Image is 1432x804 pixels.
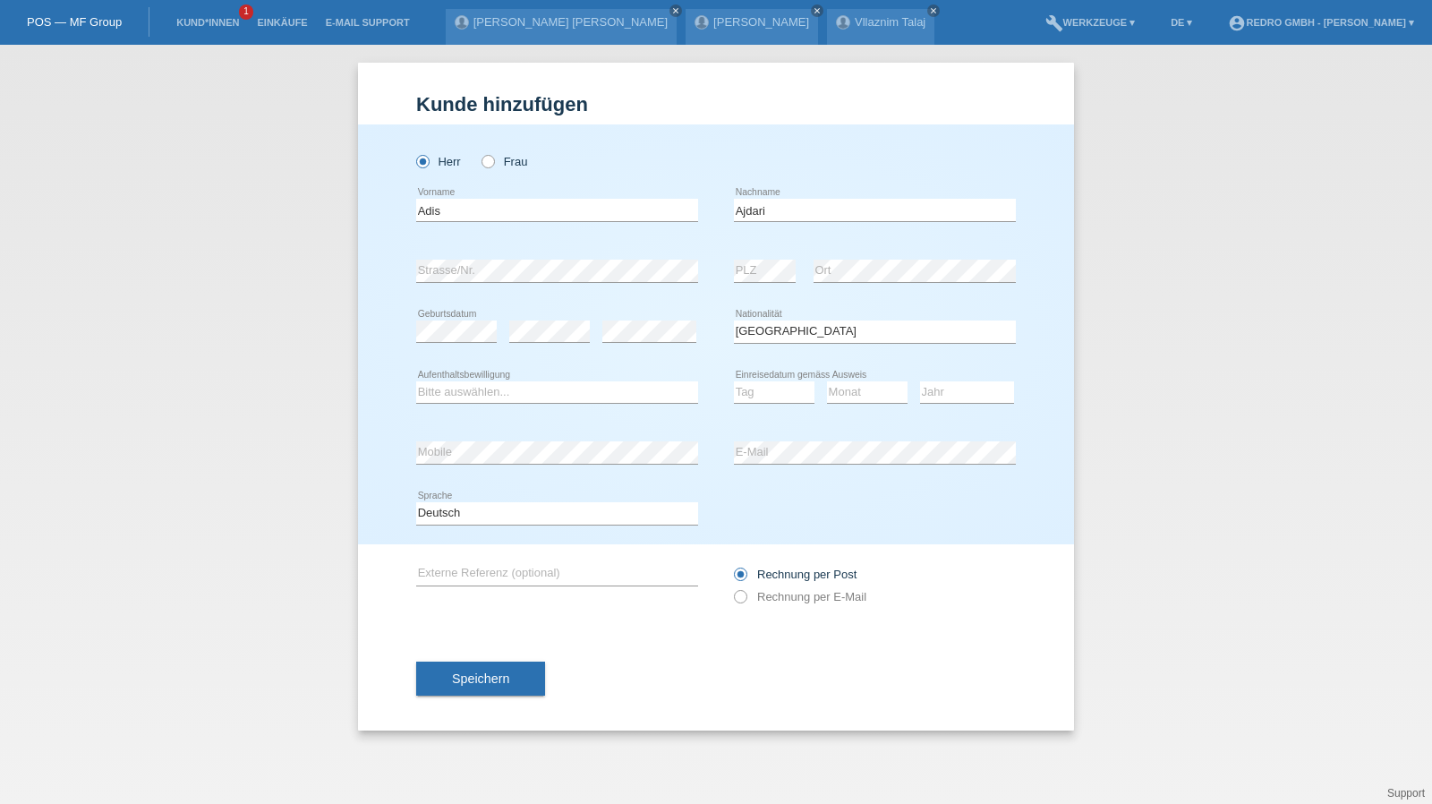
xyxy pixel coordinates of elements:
i: close [929,6,938,15]
span: 1 [239,4,253,20]
a: Support [1387,787,1425,800]
a: POS — MF Group [27,15,122,29]
a: [PERSON_NAME] [PERSON_NAME] [473,15,668,29]
a: account_circleRedro GmbH - [PERSON_NAME] ▾ [1219,17,1423,28]
input: Frau [482,155,493,167]
a: buildWerkzeuge ▾ [1036,17,1145,28]
button: Speichern [416,662,545,696]
a: Vllaznim Talaj [855,15,925,29]
label: Rechnung per E-Mail [734,590,866,603]
a: DE ▾ [1162,17,1201,28]
i: close [671,6,680,15]
i: build [1045,14,1063,32]
h1: Kunde hinzufügen [416,93,1016,115]
input: Herr [416,155,428,167]
a: Kund*innen [167,17,248,28]
i: account_circle [1228,14,1246,32]
i: close [813,6,822,15]
input: Rechnung per E-Mail [734,590,746,612]
label: Rechnung per Post [734,568,857,581]
a: close [811,4,823,17]
a: [PERSON_NAME] [713,15,809,29]
a: Einkäufe [248,17,316,28]
a: E-Mail Support [317,17,419,28]
input: Rechnung per Post [734,568,746,590]
a: close [669,4,682,17]
label: Frau [482,155,527,168]
label: Herr [416,155,461,168]
a: close [927,4,940,17]
span: Speichern [452,671,509,686]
